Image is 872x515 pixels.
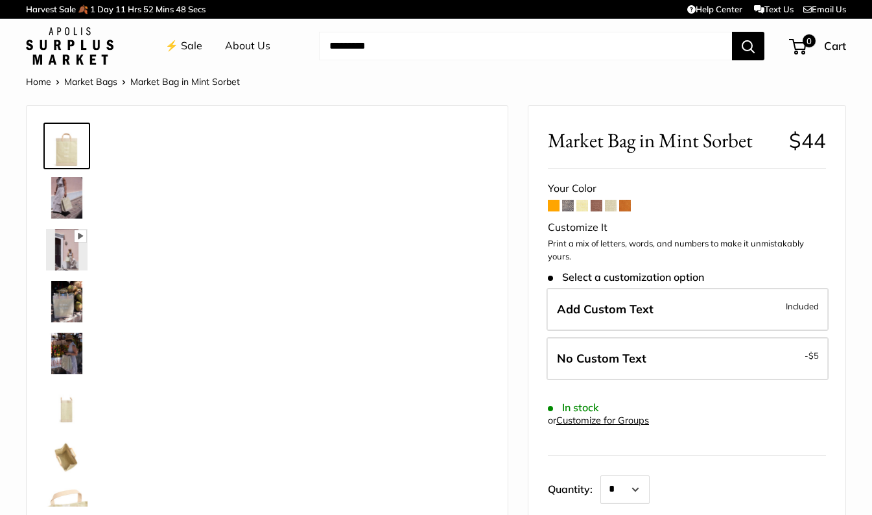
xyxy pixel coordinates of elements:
span: Day [97,4,113,14]
label: Add Custom Text [547,288,829,331]
span: Market Bag in Mint Sorbet [130,76,240,88]
a: 0 Cart [790,36,846,56]
a: Market Bag in Mint Sorbet [43,434,90,481]
img: Market Bag in Mint Sorbet [46,333,88,374]
a: Market Bags [64,76,117,88]
a: About Us [225,36,270,56]
a: Market Bag in Mint Sorbet [43,382,90,429]
span: 48 [176,4,186,14]
label: Quantity: [548,472,600,504]
a: Text Us [754,4,794,14]
span: Market Bag in Mint Sorbet [548,128,779,152]
span: Included [786,298,819,314]
img: Market Bag in Mint Sorbet [46,385,88,426]
span: $44 [789,128,826,153]
p: Print a mix of letters, words, and numbers to make it unmistakably yours. [548,237,826,263]
a: ⚡️ Sale [165,36,202,56]
img: Market Bag in Mint Sorbet [46,281,88,322]
span: 11 [115,4,126,14]
img: Apolis: Surplus Market [26,27,113,65]
a: Email Us [803,4,846,14]
span: Hrs [128,4,141,14]
button: Search [732,32,764,60]
img: Market Bag in Mint Sorbet [46,437,88,478]
span: Cart [824,39,846,53]
a: Customize for Groups [556,414,649,426]
a: Home [26,76,51,88]
span: Secs [188,4,206,14]
img: Market Bag in Mint Sorbet [46,125,88,167]
a: Market Bag in Mint Sorbet [43,330,90,377]
span: 0 [803,34,816,47]
span: $5 [808,350,819,361]
div: Customize It [548,218,826,237]
a: Market Bag in Mint Sorbet [43,174,90,221]
img: Market Bag in Mint Sorbet [46,177,88,219]
a: Market Bag in Mint Sorbet [43,226,90,273]
label: Leave Blank [547,337,829,380]
span: No Custom Text [557,351,646,366]
a: Help Center [687,4,742,14]
span: Select a customization option [548,271,704,283]
span: 52 [143,4,154,14]
div: Your Color [548,179,826,198]
span: Add Custom Text [557,302,654,317]
div: or [548,412,649,429]
span: 1 [90,4,95,14]
input: Search... [319,32,732,60]
a: Market Bag in Mint Sorbet [43,278,90,325]
span: - [805,348,819,363]
span: In stock [548,401,599,414]
img: Market Bag in Mint Sorbet [46,229,88,270]
span: Mins [156,4,174,14]
a: Market Bag in Mint Sorbet [43,123,90,169]
nav: Breadcrumb [26,73,240,90]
